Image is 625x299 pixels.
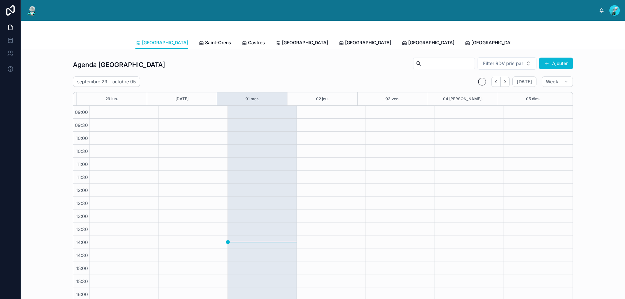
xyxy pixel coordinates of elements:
[142,39,188,46] span: [GEOGRAPHIC_DATA]
[408,39,454,46] span: [GEOGRAPHIC_DATA]
[402,37,454,50] a: [GEOGRAPHIC_DATA]
[443,92,483,105] button: 04 [PERSON_NAME].
[471,39,518,46] span: [GEOGRAPHIC_DATA]
[546,79,558,85] span: Week
[245,92,259,105] button: 01 mer.
[74,213,90,219] span: 13:00
[517,79,532,85] span: [DATE]
[501,77,510,87] button: Next
[74,239,90,245] span: 14:00
[75,174,90,180] span: 11:30
[26,5,38,16] img: App logo
[526,92,540,105] button: 05 dim.
[74,292,90,297] span: 16:00
[465,37,518,50] a: [GEOGRAPHIC_DATA]
[75,265,90,271] span: 15:00
[135,37,188,49] a: [GEOGRAPHIC_DATA]
[242,37,265,50] a: Castres
[73,109,90,115] span: 09:00
[73,122,90,128] span: 09:30
[74,135,90,141] span: 10:00
[275,37,328,50] a: [GEOGRAPHIC_DATA]
[205,39,231,46] span: Saint-Orens
[74,252,90,258] span: 14:30
[73,60,165,69] h1: Agenda [GEOGRAPHIC_DATA]
[478,57,536,70] button: Select Button
[345,39,391,46] span: [GEOGRAPHIC_DATA]
[77,78,136,85] h2: septembre 29 – octobre 05
[483,60,523,67] span: Filter RDV pris par
[74,187,90,193] span: 12:00
[282,39,328,46] span: [GEOGRAPHIC_DATA]
[512,76,536,87] button: [DATE]
[74,148,90,154] span: 10:30
[105,92,118,105] button: 29 lun.
[74,226,90,232] span: 13:30
[248,39,265,46] span: Castres
[199,37,231,50] a: Saint-Orens
[385,92,400,105] button: 03 ven.
[491,77,501,87] button: Back
[339,37,391,50] a: [GEOGRAPHIC_DATA]
[316,92,329,105] button: 02 jeu.
[43,3,599,6] div: scrollable content
[542,76,573,87] button: Week
[75,279,90,284] span: 15:30
[539,58,573,69] button: Ajouter
[75,161,90,167] span: 11:00
[175,92,188,105] button: [DATE]
[74,200,90,206] span: 12:30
